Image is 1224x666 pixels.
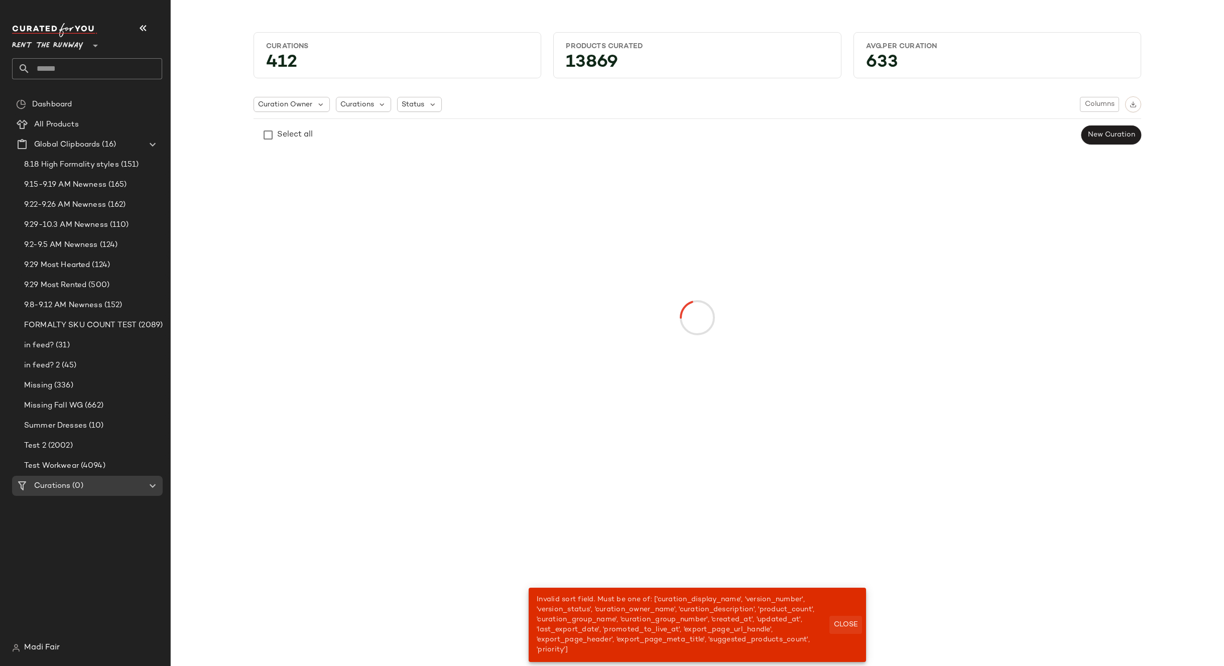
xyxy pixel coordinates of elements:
[106,199,126,211] span: (162)
[52,380,73,391] span: (336)
[858,55,1137,74] div: 633
[32,99,72,110] span: Dashboard
[24,259,90,271] span: 9.29 Most Hearted
[12,23,97,37] img: cfy_white_logo.C9jOOHJF.svg
[34,119,79,130] span: All Products
[258,99,312,110] span: Curation Owner
[402,99,424,110] span: Status
[24,239,98,251] span: 9.2-9.5 AM Newness
[24,320,137,331] span: FORMALTY SKU COUNT TEST
[866,42,1129,51] div: Avg.per Curation
[24,440,46,452] span: Test 2
[24,340,54,351] span: in feed?
[34,480,70,492] span: Curations
[1087,131,1135,139] span: New Curation
[12,644,20,652] img: svg%3e
[566,42,828,51] div: Products Curated
[24,179,106,191] span: 9.15-9.19 AM Newness
[46,440,73,452] span: (2002)
[119,159,139,171] span: (151)
[258,55,537,74] div: 412
[1080,97,1119,112] button: Columns
[1081,125,1141,145] button: New Curation
[90,259,110,271] span: (124)
[266,42,529,51] div: Curations
[24,460,79,472] span: Test Workwear
[54,340,70,351] span: (31)
[24,420,87,432] span: Summer Dresses
[137,320,163,331] span: (2089)
[24,642,60,654] span: Madi Fair
[87,420,104,432] span: (10)
[60,360,76,371] span: (45)
[829,616,862,634] button: Close
[537,596,814,653] span: Invalid sort field. Must be one of: ['curation_display_name', 'version_number', 'version_status',...
[24,300,102,311] span: 9.8-9.12 AM Newness
[833,621,858,629] span: Close
[86,280,109,291] span: (500)
[24,360,60,371] span: in feed? 2
[106,179,127,191] span: (165)
[24,199,106,211] span: 9.22-9.26 AM Newness
[100,139,116,151] span: (16)
[70,480,83,492] span: (0)
[277,129,313,141] div: Select all
[102,300,123,311] span: (152)
[24,219,108,231] span: 9.29-10.3 AM Newness
[24,400,83,412] span: Missing Fall WG
[24,280,86,291] span: 9.29 Most Rented
[108,219,129,231] span: (110)
[79,460,105,472] span: (4094)
[24,159,119,171] span: 8.18 High Formality styles
[1084,100,1115,108] span: Columns
[12,34,83,52] span: Rent the Runway
[83,400,103,412] span: (662)
[340,99,374,110] span: Curations
[558,55,836,74] div: 13869
[34,139,100,151] span: Global Clipboards
[24,380,52,391] span: Missing
[1130,101,1137,108] img: svg%3e
[16,99,26,109] img: svg%3e
[98,239,118,251] span: (124)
